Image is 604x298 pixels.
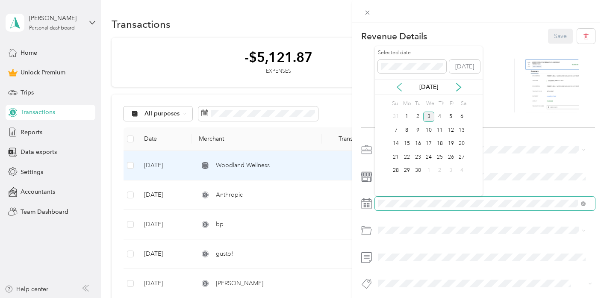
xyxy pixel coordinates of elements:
div: 3 [445,165,457,176]
label: Selected date [378,49,446,57]
div: 1 [423,165,434,176]
div: 17 [423,139,434,149]
p: [DATE] [411,83,447,91]
div: 10 [423,125,434,136]
div: 8 [401,125,412,136]
div: 4 [457,165,468,176]
div: 16 [412,139,424,149]
div: 9 [412,125,424,136]
div: 20 [457,139,468,149]
div: 11 [434,125,445,136]
div: 19 [445,139,457,149]
div: 13 [457,125,468,136]
p: Revenue Details [361,30,427,42]
div: Su [390,98,398,110]
div: 30 [412,165,424,176]
div: 28 [390,165,401,176]
div: 2 [412,112,424,122]
div: 5 [445,112,457,122]
iframe: Everlance-gr Chat Button Frame [556,250,604,298]
div: 15 [401,139,412,149]
div: 26 [445,152,457,162]
div: 4 [434,112,445,122]
div: 22 [401,152,412,162]
div: 12 [445,125,457,136]
div: 23 [412,152,424,162]
div: 31 [390,112,401,122]
div: 3 [423,112,434,122]
div: Mo [401,98,411,110]
button: [DATE] [449,60,480,74]
div: Fr [448,98,457,110]
div: 21 [390,152,401,162]
div: 7 [390,125,401,136]
div: 6 [457,112,468,122]
div: 27 [457,152,468,162]
div: 18 [434,139,445,149]
div: 24 [423,152,434,162]
div: 25 [434,152,445,162]
div: Tu [414,98,422,110]
div: 1 [401,112,412,122]
div: We [424,98,434,110]
div: 2 [434,165,445,176]
div: 29 [401,165,412,176]
div: Th [437,98,445,110]
div: Sa [459,98,467,110]
div: 14 [390,139,401,149]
